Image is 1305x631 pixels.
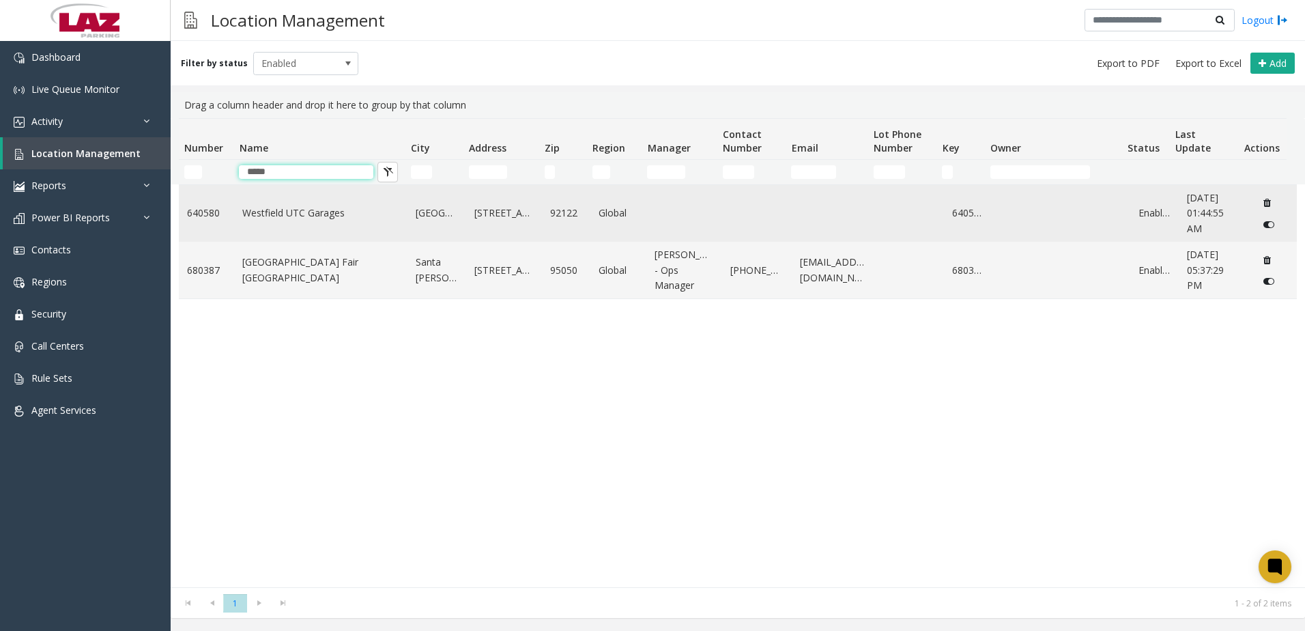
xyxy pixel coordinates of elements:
a: Logout [1242,13,1288,27]
span: Regions [31,275,67,288]
span: City [411,141,430,154]
a: Santa [PERSON_NAME] [416,255,458,285]
h3: Location Management [204,3,392,37]
span: Enabled [254,53,337,74]
th: Actions [1239,119,1287,160]
td: Contact Number Filter [717,160,786,184]
img: 'icon' [14,309,25,320]
span: Agent Services [31,404,96,417]
a: [GEOGRAPHIC_DATA] [416,206,458,221]
span: Last Update [1175,128,1211,154]
td: Email Filter [786,160,868,184]
span: Security [31,307,66,320]
img: 'icon' [14,149,25,160]
input: Lot Phone Number Filter [874,165,905,179]
span: Add [1270,57,1287,70]
span: Activity [31,115,63,128]
a: [DATE] 01:44:55 AM [1187,191,1239,236]
span: Power BI Reports [31,211,110,224]
input: City Filter [411,165,432,179]
input: Key Filter [942,165,953,179]
input: Address Filter [469,165,507,179]
td: Key Filter [936,160,984,184]
a: [PHONE_NUMBER] [730,263,783,278]
img: 'icon' [14,85,25,96]
span: Reports [31,179,66,192]
a: [EMAIL_ADDRESS][DOMAIN_NAME] [800,255,867,285]
span: Name [240,141,268,154]
button: Disable [1257,214,1282,236]
a: 680387 [952,263,984,278]
a: [STREET_ADDRESS] [474,263,534,278]
input: Email Filter [791,165,836,179]
span: Live Queue Monitor [31,83,119,96]
a: Location Management [3,137,171,169]
td: Actions Filter [1239,160,1287,184]
a: 92122 [550,206,582,221]
a: Westfield UTC Garages [242,206,399,221]
td: Region Filter [587,160,642,184]
span: Location Management [31,147,141,160]
input: Owner Filter [990,165,1091,179]
img: 'icon' [14,53,25,64]
span: Lot Phone Number [874,128,921,154]
input: Region Filter [592,165,610,179]
span: Page 1 [223,594,247,613]
div: Drag a column header and drop it here to group by that column [179,92,1297,118]
a: Enabled [1138,263,1171,278]
th: Status [1122,119,1170,160]
span: Manager [648,141,691,154]
img: 'icon' [14,213,25,224]
td: Name Filter [233,160,405,184]
span: Dashboard [31,51,81,64]
button: Export to PDF [1091,54,1165,73]
span: Address [469,141,506,154]
input: Zip Filter [545,165,556,179]
img: 'icon' [14,374,25,384]
a: 640580 [952,206,984,221]
span: Email [792,141,818,154]
button: Export to Excel [1170,54,1247,73]
button: Delete [1257,249,1278,270]
a: Global [599,263,637,278]
span: Rule Sets [31,371,72,384]
a: [DATE] 05:37:29 PM [1187,247,1239,293]
span: Export to PDF [1097,57,1160,70]
span: Key [943,141,960,154]
td: Manager Filter [642,160,717,184]
button: Add [1250,53,1295,74]
span: Zip [545,141,560,154]
img: 'icon' [14,406,25,417]
span: Number [184,141,223,154]
img: 'icon' [14,341,25,352]
a: Enabled [1138,206,1171,221]
span: Contacts [31,243,71,256]
td: Status Filter [1122,160,1170,184]
td: City Filter [405,160,463,184]
a: [STREET_ADDRESS] [474,206,534,221]
span: Owner [990,141,1021,154]
button: Disable [1257,270,1282,292]
td: Last Update Filter [1170,160,1238,184]
span: Export to Excel [1175,57,1242,70]
td: Owner Filter [985,160,1122,184]
label: Filter by status [181,57,248,70]
img: 'icon' [14,277,25,288]
td: Number Filter [179,160,233,184]
td: Lot Phone Number Filter [868,160,936,184]
a: Global [599,206,637,221]
button: Delete [1257,192,1278,214]
img: 'icon' [14,181,25,192]
span: Call Centers [31,339,84,352]
button: Clear [377,162,398,182]
a: [PERSON_NAME] - Ops Manager [655,247,715,293]
img: logout [1277,13,1288,27]
kendo-pager-info: 1 - 2 of 2 items [303,598,1291,609]
td: Zip Filter [539,160,587,184]
img: 'icon' [14,117,25,128]
img: pageIcon [184,3,197,37]
div: Data table [171,118,1305,587]
input: Name Filter [239,165,373,179]
input: Contact Number Filter [723,165,754,179]
td: Address Filter [463,160,539,184]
